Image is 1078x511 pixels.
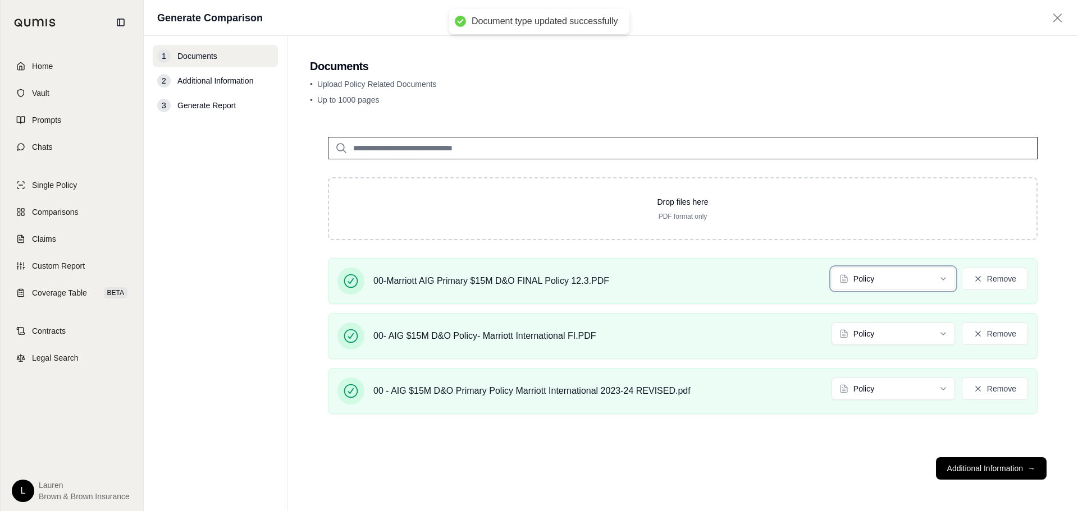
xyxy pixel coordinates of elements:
[7,200,136,224] a: Comparisons
[310,95,313,104] span: •
[32,352,79,363] span: Legal Search
[157,99,171,112] div: 3
[32,179,77,191] span: Single Policy
[177,100,236,111] span: Generate Report
[39,480,130,491] span: Lauren
[112,13,130,31] button: Collapse sidebar
[373,329,596,343] span: 00- AIG $15M D&O Policy- Marriott International FI.PDF
[7,173,136,197] a: Single Policy
[32,287,87,298] span: Coverage Table
[32,206,78,218] span: Comparisons
[7,346,136,370] a: Legal Search
[32,260,85,271] span: Custom Report
[962,323,1028,345] button: Remove
[177,75,253,86] span: Additional Information
[157,10,263,26] h1: Generate Comparison
[14,19,56,27] img: Qumis Logo
[39,491,130,502] span: Brown & Brown Insurance
[32,141,53,153] span: Chats
[7,108,136,132] a: Prompts
[7,254,136,278] a: Custom Report
[7,54,136,79] a: Home
[347,196,1018,208] p: Drop files here
[7,135,136,159] a: Chats
[177,50,217,62] span: Documents
[157,74,171,88] div: 2
[373,384,691,398] span: 00 - AIG $15M D&O Primary Policy Marriott International 2023-24 REVISED.pdf
[7,81,136,105] a: Vault
[317,80,436,89] span: Upload Policy Related Documents
[7,280,136,305] a: Coverage TableBETA
[317,95,380,104] span: Up to 1000 pages
[12,480,34,502] div: L
[962,268,1028,290] button: Remove
[104,287,127,298] span: BETA
[7,227,136,251] a: Claims
[347,212,1018,221] p: PDF format only
[962,378,1028,400] button: Remove
[32,114,61,126] span: Prompts
[32,61,53,72] span: Home
[310,80,313,89] span: •
[373,274,609,288] span: 00-Marriott AIG Primary $15M D&O FINAL Policy 12.3.PDF
[7,319,136,343] a: Contracts
[157,49,171,63] div: 1
[32,233,56,245] span: Claims
[310,58,1056,74] h2: Documents
[472,16,618,27] div: Document type updated successfully
[32,88,49,99] span: Vault
[936,457,1047,480] button: Additional Information→
[1027,463,1035,474] span: →
[32,325,66,337] span: Contracts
